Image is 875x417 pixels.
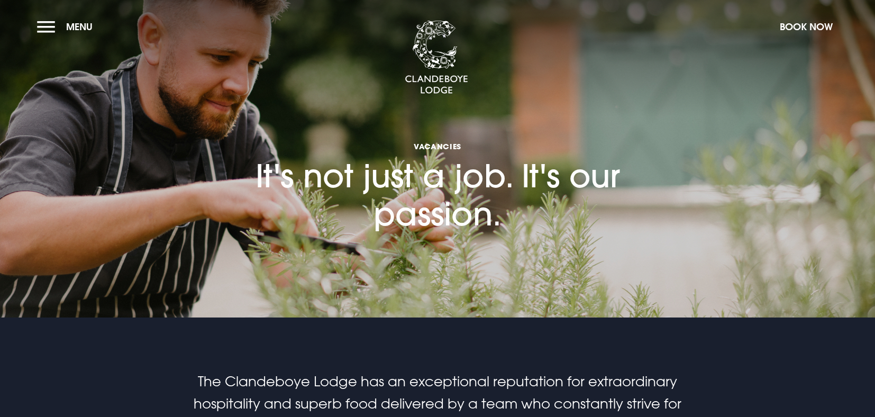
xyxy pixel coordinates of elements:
[226,141,649,151] span: Vacancies
[66,21,93,33] span: Menu
[37,15,98,38] button: Menu
[405,21,468,95] img: Clandeboye Lodge
[774,15,838,38] button: Book Now
[226,90,649,233] h1: It's not just a job. It's our passion.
